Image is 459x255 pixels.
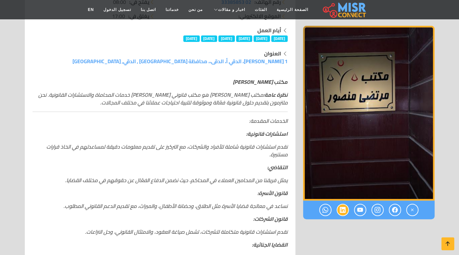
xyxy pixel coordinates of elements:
em: يمثل فريقنا من المحامين العملاء في المحاكم، حيث نضمن الدفاع الفعّال عن حقوقهم في مختلف القضايا. [65,175,288,185]
strong: نظرة عامة: [263,90,288,100]
span: اخبار و مقالات [218,7,245,13]
strong: القضايا الجنائية: [252,240,288,250]
img: مكتب مرتضى منصور للمحاماة [303,26,435,200]
em: مكتب [PERSON_NAME] هو مكتب قانوني [PERSON_NAME] خدمات المحاماة والاستشارات القانونية. نحن ملتزمون... [38,90,288,107]
a: خدماتنا [161,4,184,16]
img: main.misr_connect [323,2,366,18]
a: 1 [PERSON_NAME]، الدقي أ، الدقى،، محافظة [GEOGRAPHIC_DATA]‬ , الدقي, [GEOGRAPHIC_DATA] [72,56,288,66]
strong: أيام العمل [257,25,281,35]
div: 1 / 1 [303,26,435,200]
em: نساعد في معالجة قضايا الأسرة مثل الطلاق، وحضانة الأطفال، والميراث، مع تقديم الدعم القانوني المطلوب. [63,201,288,211]
span: [DATE] [253,35,270,42]
span: [DATE] [201,35,217,42]
strong: استشارات قانونية: [246,129,288,139]
span: [DATE] [183,35,200,42]
a: EN [83,4,99,16]
span: [DATE] [271,35,288,42]
strong: العنوان [264,49,281,58]
strong: قانون الأسرة: [257,188,288,198]
a: اتصل بنا [136,4,161,16]
em: نقدم استشارات قانونية متكاملة للشركات، تشمل صياغة العقود، والامتثال القانوني، وحل النزاعات. [85,227,288,237]
a: الفئات [250,4,272,16]
strong: التقاضي: [267,162,288,172]
a: الصفحة الرئيسية [272,4,313,16]
em: نقدم استشارات قانونية شاملة للأفراد والشركات، مع التركيز على تقديم معلومات دقيقة لمساعدتهم في اتخ... [46,142,288,159]
a: تسجيل الدخول [99,4,136,16]
span: [DATE] [236,35,253,42]
strong: قانون الشركات: [253,214,288,224]
a: من نحن [184,4,207,16]
span: [DATE] [218,35,235,42]
em: الخدمات المقدمة: [249,116,288,126]
em: مكتب [PERSON_NAME] [233,77,288,87]
a: اخبار و مقالات [207,4,250,16]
